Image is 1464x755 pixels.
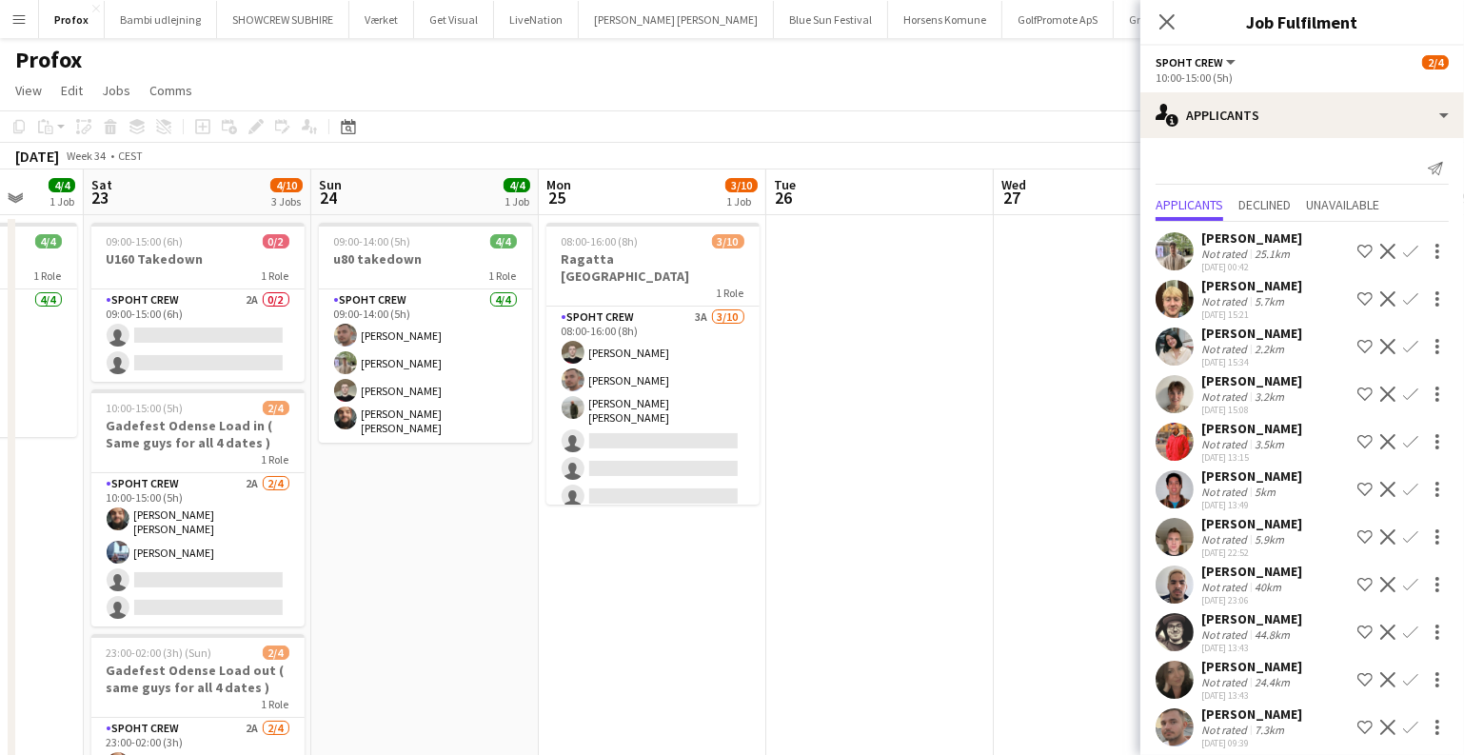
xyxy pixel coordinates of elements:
[1201,404,1302,416] div: [DATE] 15:08
[712,234,744,248] span: 3/10
[91,389,305,626] app-job-card: 10:00-15:00 (5h)2/4Gadefest Odense Load in ( Same guys for all 4 dates )1 RoleSpoht Crew2A2/410:0...
[1140,10,1464,34] h3: Job Fulfilment
[49,194,74,209] div: 1 Job
[94,78,138,103] a: Jobs
[107,401,184,415] span: 10:00-15:00 (5h)
[262,268,289,283] span: 1 Role
[504,178,530,192] span: 4/4
[725,178,758,192] span: 3/10
[1251,389,1288,404] div: 3.2km
[263,401,289,415] span: 2/4
[1251,675,1294,689] div: 24.4km
[717,286,744,300] span: 1 Role
[91,250,305,268] h3: U160 Takedown
[1201,342,1251,356] div: Not rated
[217,1,349,38] button: SHOWCREW SUBHIRE
[1201,325,1302,342] div: [PERSON_NAME]
[1201,467,1302,485] div: [PERSON_NAME]
[270,178,303,192] span: 4/10
[107,234,184,248] span: 09:00-15:00 (6h)
[49,178,75,192] span: 4/4
[105,1,217,38] button: Bambi udlejning
[61,82,83,99] span: Edit
[1251,247,1294,261] div: 25.1km
[316,187,342,209] span: 24
[562,234,639,248] span: 08:00-16:00 (8h)
[1201,261,1302,273] div: [DATE] 00:42
[91,176,112,193] span: Sat
[1201,437,1251,451] div: Not rated
[91,289,305,382] app-card-role: Spoht Crew2A0/209:00-15:00 (6h)
[63,149,110,163] span: Week 34
[726,194,757,209] div: 1 Job
[1156,70,1449,85] div: 10:00-15:00 (5h)
[1140,92,1464,138] div: Applicants
[91,473,305,626] app-card-role: Spoht Crew2A2/410:00-15:00 (5h)[PERSON_NAME] [PERSON_NAME][PERSON_NAME]
[15,147,59,166] div: [DATE]
[1002,1,1114,38] button: GolfPromote ApS
[1251,723,1288,737] div: 7.3km
[1201,723,1251,737] div: Not rated
[1201,627,1251,642] div: Not rated
[1306,198,1379,211] span: Unavailable
[53,78,90,103] a: Edit
[1201,737,1302,749] div: [DATE] 09:39
[504,194,529,209] div: 1 Job
[1201,689,1302,702] div: [DATE] 13:43
[263,646,289,660] span: 2/4
[774,176,796,193] span: Tue
[1201,705,1302,723] div: [PERSON_NAME]
[1201,451,1302,464] div: [DATE] 13:15
[142,78,200,103] a: Comms
[1156,55,1238,70] button: Spoht Crew
[102,82,130,99] span: Jobs
[35,234,62,248] span: 4/4
[1201,420,1302,437] div: [PERSON_NAME]
[1201,610,1302,627] div: [PERSON_NAME]
[1251,627,1294,642] div: 44.8km
[334,234,411,248] span: 09:00-14:00 (5h)
[1251,580,1285,594] div: 40km
[89,187,112,209] span: 23
[91,223,305,382] div: 09:00-15:00 (6h)0/2U160 Takedown1 RoleSpoht Crew2A0/209:00-15:00 (6h)
[1201,532,1251,546] div: Not rated
[1201,580,1251,594] div: Not rated
[1201,658,1302,675] div: [PERSON_NAME]
[39,1,105,38] button: Profox
[546,223,760,505] app-job-card: 08:00-16:00 (8h)3/10Ragatta [GEOGRAPHIC_DATA]1 RoleSpoht Crew3A3/1008:00-16:00 (8h)[PERSON_NAME][...
[546,176,571,193] span: Mon
[546,250,760,285] h3: Ragatta [GEOGRAPHIC_DATA]
[1114,1,1231,38] button: Grenå Pavillionen
[1201,485,1251,499] div: Not rated
[1251,437,1288,451] div: 3.5km
[262,452,289,467] span: 1 Role
[1156,55,1223,70] span: Spoht Crew
[1201,277,1302,294] div: [PERSON_NAME]
[414,1,494,38] button: Get Visual
[1156,198,1223,211] span: Applicants
[271,194,302,209] div: 3 Jobs
[1201,546,1302,559] div: [DATE] 22:52
[1001,176,1026,193] span: Wed
[490,234,517,248] span: 4/4
[1251,532,1288,546] div: 5.9km
[888,1,1002,38] button: Horsens Komune
[319,250,532,268] h3: u80 takedown
[319,223,532,443] app-job-card: 09:00-14:00 (5h)4/4u80 takedown1 RoleSpoht Crew4/409:00-14:00 (5h)[PERSON_NAME][PERSON_NAME][PERS...
[1201,594,1302,606] div: [DATE] 23:06
[1201,372,1302,389] div: [PERSON_NAME]
[771,187,796,209] span: 26
[15,82,42,99] span: View
[91,417,305,451] h3: Gadefest Odense Load in ( Same guys for all 4 dates )
[1201,247,1251,261] div: Not rated
[544,187,571,209] span: 25
[494,1,579,38] button: LiveNation
[263,234,289,248] span: 0/2
[8,78,49,103] a: View
[1251,294,1288,308] div: 5.7km
[15,46,82,74] h1: Profox
[774,1,888,38] button: Blue Sun Festival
